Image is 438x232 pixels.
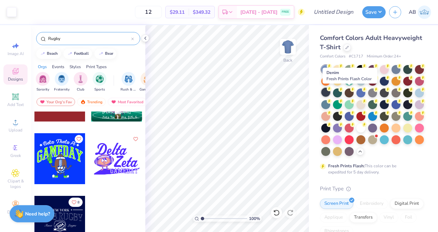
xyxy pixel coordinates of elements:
[320,212,347,223] div: Applique
[323,68,377,84] div: Denim
[54,72,70,92] button: filter button
[139,72,155,92] div: filter for Game Day
[102,115,139,120] span: Zeta Tau Alpha, [US_STATE][GEOGRAPHIC_DATA]
[409,8,416,16] span: AB
[93,72,106,92] button: filter button
[240,9,278,16] span: [DATE] - [DATE]
[108,98,147,106] div: Most Favorited
[38,64,47,70] div: Orgs
[125,75,133,83] img: Rush & Bid Image
[121,87,136,92] span: Rush & Bid
[93,72,106,92] div: filter for Sports
[40,99,45,104] img: most_fav.gif
[80,99,86,104] img: trending.gif
[74,72,87,92] div: filter for Club
[40,52,45,56] img: trend_line.gif
[47,52,58,55] div: beach
[144,75,152,83] img: Game Day Image
[86,64,107,70] div: Print Types
[170,9,185,16] span: $29.11
[355,199,388,209] div: Embroidery
[328,163,413,175] div: This color can be expedited for 5 day delivery.
[36,49,61,59] button: beach
[58,75,65,83] img: Fraternity Image
[281,40,295,54] img: Back
[308,5,359,19] input: Untitled Design
[94,49,116,59] button: bear
[390,199,424,209] div: Digital Print
[320,199,353,209] div: Screen Print
[282,10,289,14] span: FREE
[320,54,345,60] span: Comfort Colors
[249,215,260,222] span: 100 %
[349,54,363,60] span: # C1717
[54,87,70,92] span: Fraternity
[74,72,87,92] button: filter button
[77,201,80,204] span: 8
[193,9,210,16] span: $349.32
[7,209,24,215] span: Decorate
[69,198,83,207] button: Like
[121,72,136,92] div: filter for Rush & Bid
[54,72,70,92] div: filter for Fraternity
[121,72,136,92] button: filter button
[25,211,50,217] strong: Need help?
[132,135,140,143] button: Like
[362,6,386,18] button: Save
[320,185,424,193] div: Print Type
[326,76,372,82] span: Fresh Prints Flash Color
[77,75,84,83] img: Club Image
[74,52,89,55] div: football
[102,110,131,115] span: [PERSON_NAME]
[52,64,64,70] div: Events
[350,212,377,223] div: Transfers
[283,57,292,63] div: Back
[139,87,155,92] span: Game Day
[105,52,113,55] div: bear
[379,212,398,223] div: Vinyl
[36,72,50,92] div: filter for Sorority
[328,163,365,169] strong: Fresh Prints Flash:
[320,34,422,51] span: Comfort Colors Adult Heavyweight T-Shirt
[9,127,22,133] span: Upload
[77,87,84,92] span: Club
[70,64,81,70] div: Styles
[75,135,83,143] button: Like
[36,72,50,92] button: filter button
[8,76,23,82] span: Designs
[36,87,49,92] span: Sorority
[418,6,431,19] img: Aidan Bettinardi
[98,52,104,56] img: trend_line.gif
[135,6,162,18] input: – –
[39,75,47,83] img: Sorority Image
[400,212,417,223] div: Foil
[94,87,105,92] span: Sports
[8,51,24,56] span: Image AI
[367,54,401,60] span: Minimum Order: 24 +
[3,178,28,189] span: Clipart & logos
[139,72,155,92] button: filter button
[409,6,431,19] a: AB
[111,99,116,104] img: most_fav.gif
[48,35,131,42] input: Try "Alpha"
[10,153,21,158] span: Greek
[36,98,75,106] div: Your Org's Fav
[7,102,24,107] span: Add Text
[67,52,73,56] img: trend_line.gif
[96,75,104,83] img: Sports Image
[63,49,92,59] button: football
[77,98,106,106] div: Trending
